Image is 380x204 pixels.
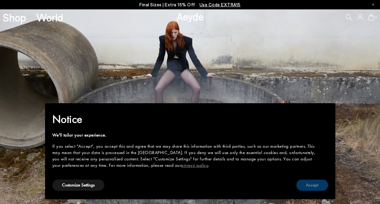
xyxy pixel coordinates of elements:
[181,162,208,168] a: privacy policy
[52,132,318,138] div: We'll tailor your experience.
[374,16,377,19] span: 0
[3,12,26,23] a: Shop
[323,107,327,117] span: ×
[318,105,333,120] button: Close this notice
[368,14,374,21] a: 0
[200,2,241,7] span: Navigate to /collections/ss25-final-sizes
[177,10,204,23] a: Aeyde
[52,111,318,127] h2: Notice
[36,12,63,23] a: World
[296,179,328,191] button: Accept
[52,143,318,169] div: If you select "Accept", you accept this and agree that we may share this information with third p...
[139,1,241,8] p: Final Sizes | Extra 15% Off
[52,179,104,191] button: Customize Settings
